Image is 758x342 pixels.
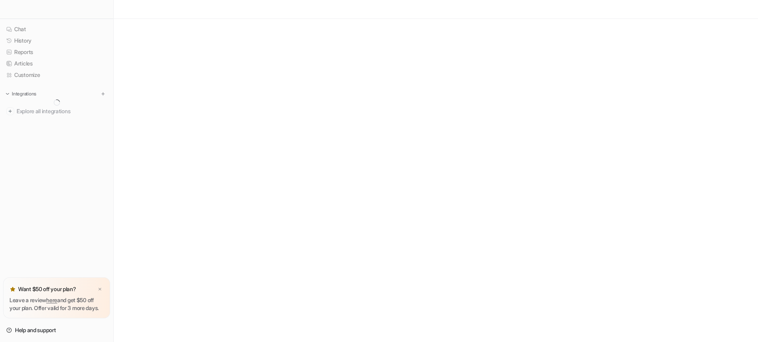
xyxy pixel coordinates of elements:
[18,285,76,293] p: Want $50 off your plan?
[46,297,57,303] a: here
[3,58,110,69] a: Articles
[3,35,110,46] a: History
[100,91,106,97] img: menu_add.svg
[12,91,36,97] p: Integrations
[3,69,110,80] a: Customize
[9,286,16,292] img: star
[17,105,107,118] span: Explore all integrations
[3,24,110,35] a: Chat
[3,47,110,58] a: Reports
[5,91,10,97] img: expand menu
[3,106,110,117] a: Explore all integrations
[6,107,14,115] img: explore all integrations
[9,296,104,312] p: Leave a review and get $50 off your plan. Offer valid for 3 more days.
[3,90,39,98] button: Integrations
[3,325,110,336] a: Help and support
[98,287,102,292] img: x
